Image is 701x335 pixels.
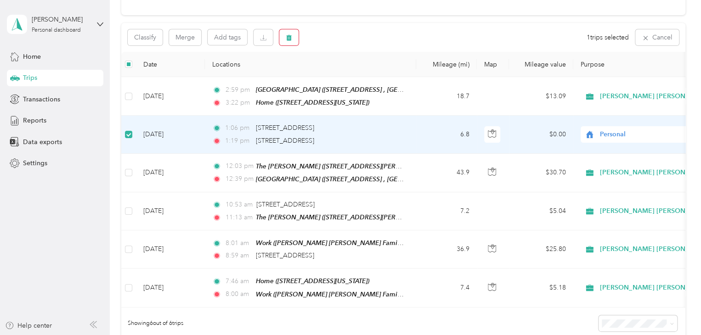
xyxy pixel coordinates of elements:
span: Data exports [23,137,62,147]
td: [DATE] [136,192,205,230]
td: $25.80 [509,230,573,268]
span: 7:46 am [225,276,251,286]
td: [DATE] [136,154,205,192]
span: [STREET_ADDRESS] [256,201,315,208]
span: 12:39 pm [225,174,251,184]
span: Showing 6 out of 6 trips [121,319,183,328]
span: 10:53 am [225,200,252,210]
td: $5.18 [509,268,573,307]
span: Work ([PERSON_NAME] [PERSON_NAME] Family Agency, Inc., [STREET_ADDRESS] , [GEOGRAPHIC_DATA], [GEO... [256,290,641,298]
span: [STREET_ADDRESS] [256,251,314,259]
td: $0.00 [509,116,573,153]
span: The [PERSON_NAME] ([STREET_ADDRESS][PERSON_NAME][US_STATE]) [256,213,468,221]
td: [DATE] [136,268,205,307]
span: 8:59 am [225,251,251,261]
span: The [PERSON_NAME] ([STREET_ADDRESS][PERSON_NAME][US_STATE]) [256,162,468,170]
span: [STREET_ADDRESS] [256,137,314,145]
span: 8:00 am [225,289,251,299]
span: Personal [600,129,684,140]
span: 8:01 am [225,238,251,248]
span: Transactions [23,95,60,104]
td: [DATE] [136,77,205,116]
td: [DATE] [136,230,205,268]
span: Trips [23,73,37,83]
td: 6.8 [416,116,477,153]
td: $13.09 [509,77,573,116]
th: Map [477,52,509,77]
th: Mileage value [509,52,573,77]
td: 18.7 [416,77,477,116]
span: 1:06 pm [225,123,251,133]
span: Work ([PERSON_NAME] [PERSON_NAME] Family Agency, Inc., [STREET_ADDRESS] , [GEOGRAPHIC_DATA], [GEO... [256,239,641,247]
th: Locations [205,52,416,77]
span: Home ([STREET_ADDRESS][US_STATE]) [256,99,369,106]
span: [GEOGRAPHIC_DATA] ([STREET_ADDRESS] , [GEOGRAPHIC_DATA], [GEOGRAPHIC_DATA]) [256,86,521,94]
div: [PERSON_NAME] [32,15,89,24]
span: 12:03 pm [225,161,251,171]
span: 1 trips selected [587,33,629,42]
span: Home [23,52,41,61]
button: Classify [128,29,163,45]
span: 1:19 pm [225,136,251,146]
button: Cancel [635,29,679,45]
td: $5.04 [509,192,573,230]
td: 36.9 [416,230,477,268]
span: Home ([STREET_ADDRESS][US_STATE]) [256,277,369,285]
button: Help center [5,321,52,330]
th: Mileage (mi) [416,52,477,77]
span: Reports [23,116,46,125]
span: 2:59 pm [225,85,251,95]
button: Add tags [208,29,247,45]
span: [GEOGRAPHIC_DATA] ([STREET_ADDRESS] , [GEOGRAPHIC_DATA], [GEOGRAPHIC_DATA]) [256,175,521,183]
span: 11:13 am [225,212,251,223]
td: 43.9 [416,154,477,192]
th: Date [136,52,205,77]
span: 3:22 pm [225,98,251,108]
td: 7.2 [416,192,477,230]
button: Merge [169,29,201,45]
td: $30.70 [509,154,573,192]
td: [DATE] [136,116,205,153]
iframe: Everlance-gr Chat Button Frame [650,284,701,335]
div: Personal dashboard [32,28,81,33]
span: Settings [23,158,47,168]
span: [STREET_ADDRESS] [256,124,314,132]
td: 7.4 [416,268,477,307]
